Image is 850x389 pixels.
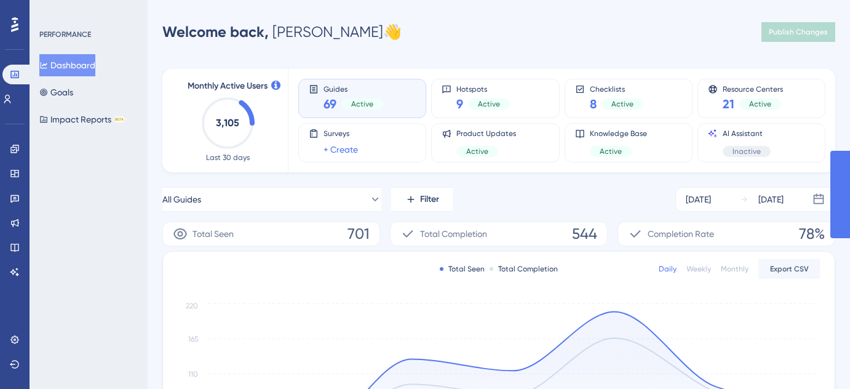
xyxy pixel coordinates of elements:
[478,99,500,109] span: Active
[723,95,734,113] span: 21
[758,259,820,279] button: Export CSV
[721,264,749,274] div: Monthly
[216,117,239,129] text: 3,105
[770,264,809,274] span: Export CSV
[188,370,198,379] tspan: 110
[466,146,488,156] span: Active
[39,81,73,103] button: Goals
[723,129,771,138] span: AI Assistant
[456,129,516,138] span: Product Updates
[590,129,647,138] span: Knowledge Base
[324,84,383,93] span: Guides
[733,146,761,156] span: Inactive
[798,340,835,377] iframe: UserGuiding AI Assistant Launcher
[456,84,510,93] span: Hotspots
[324,95,336,113] span: 69
[206,153,250,162] span: Last 30 days
[188,335,198,343] tspan: 165
[162,192,201,207] span: All Guides
[456,95,463,113] span: 9
[769,27,828,37] span: Publish Changes
[162,22,402,42] div: [PERSON_NAME] 👋
[114,116,125,122] div: BETA
[490,264,558,274] div: Total Completion
[723,84,783,93] span: Resource Centers
[39,54,95,76] button: Dashboard
[420,227,487,241] span: Total Completion
[162,187,381,212] button: All Guides
[324,129,358,138] span: Surveys
[600,146,622,156] span: Active
[440,264,485,274] div: Total Seen
[193,227,234,241] span: Total Seen
[348,224,370,244] span: 701
[188,79,268,94] span: Monthly Active Users
[686,192,711,207] div: [DATE]
[758,192,784,207] div: [DATE]
[611,99,634,109] span: Active
[351,99,373,109] span: Active
[761,22,835,42] button: Publish Changes
[590,95,597,113] span: 8
[391,187,453,212] button: Filter
[162,23,269,41] span: Welcome back,
[39,108,125,130] button: Impact ReportsBETA
[186,302,198,310] tspan: 220
[324,142,358,157] a: + Create
[749,99,771,109] span: Active
[590,84,643,93] span: Checklists
[686,264,711,274] div: Weekly
[648,227,714,241] span: Completion Rate
[572,224,597,244] span: 544
[39,30,91,39] div: PERFORMANCE
[659,264,677,274] div: Daily
[420,192,439,207] span: Filter
[799,224,825,244] span: 78%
